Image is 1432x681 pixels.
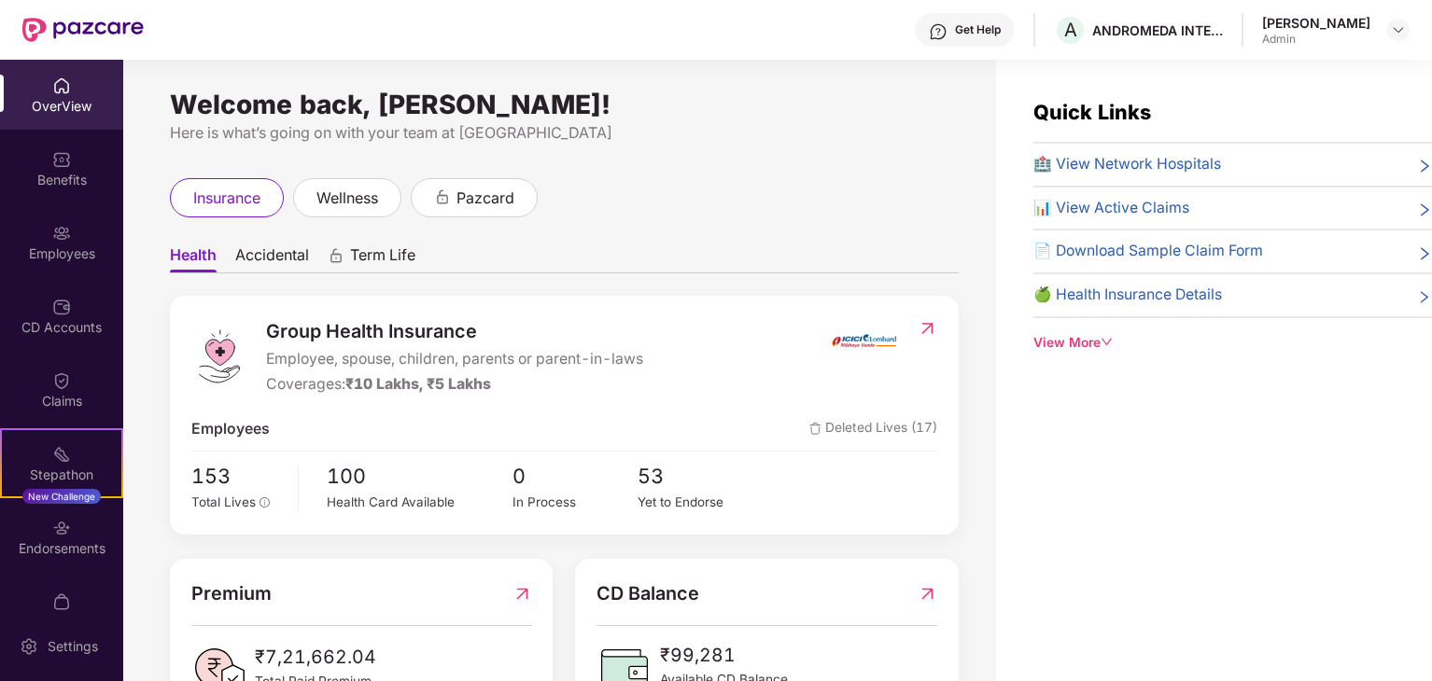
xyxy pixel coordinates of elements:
[52,298,71,316] img: svg+xml;base64,PHN2ZyBpZD0iQ0RfQWNjb3VudHMiIGRhdGEtbmFtZT0iQ0QgQWNjb3VudHMiIHhtbG5zPSJodHRwOi8vd3...
[660,641,788,670] span: ₹99,281
[1262,14,1370,32] div: [PERSON_NAME]
[1417,201,1432,220] span: right
[22,18,144,42] img: New Pazcare Logo
[260,497,271,508] span: info-circle
[918,319,937,338] img: RedirectIcon
[266,348,643,371] span: Employee, spouse, children, parents or parent-in-laws
[52,76,71,95] img: svg+xml;base64,PHN2ZyBpZD0iSG9tZSIgeG1sbnM9Imh0dHA6Ly93d3cudzMub3JnLzIwMDAvc3ZnIiB3aWR0aD0iMjAiIG...
[1033,197,1189,220] span: 📊 View Active Claims
[345,375,491,393] span: ₹10 Lakhs, ₹5 Lakhs
[1417,287,1432,307] span: right
[191,461,285,493] span: 153
[235,245,309,272] span: Accidental
[255,643,376,672] span: ₹7,21,662.04
[434,188,451,205] div: animation
[1417,157,1432,176] span: right
[1101,336,1114,349] span: down
[2,466,121,484] div: Stepathon
[1092,21,1223,39] div: ANDROMEDA INTELLIGENT TECHNOLOGY SERVICES PRIVATE LIMITED
[809,418,937,441] span: Deleted Lives (17)
[191,579,272,608] span: Premium
[52,224,71,243] img: svg+xml;base64,PHN2ZyBpZD0iRW1wbG95ZWVzIiB4bWxucz0iaHR0cDovL3d3dy53My5vcmcvMjAwMC9zdmciIHdpZHRoPS...
[170,121,959,145] div: Here is what’s going on with your team at [GEOGRAPHIC_DATA]
[52,150,71,169] img: svg+xml;base64,PHN2ZyBpZD0iQmVuZWZpdHMiIHhtbG5zPSJodHRwOi8vd3d3LnczLm9yZy8yMDAwL3N2ZyIgd2lkdGg9Ij...
[929,22,948,41] img: svg+xml;base64,PHN2ZyBpZD0iSGVscC0zMngzMiIgeG1sbnM9Imh0dHA6Ly93d3cudzMub3JnLzIwMDAvc3ZnIiB3aWR0aD...
[809,423,821,435] img: deleteIcon
[170,245,217,272] span: Health
[328,247,344,264] div: animation
[193,187,260,210] span: insurance
[512,493,637,512] div: In Process
[1033,153,1221,176] span: 🏥 View Network Hospitals
[1033,100,1151,124] span: Quick Links
[52,445,71,464] img: svg+xml;base64,PHN2ZyB4bWxucz0iaHR0cDovL3d3dy53My5vcmcvMjAwMC9zdmciIHdpZHRoPSIyMSIgaGVpZ2h0PSIyMC...
[955,22,1001,37] div: Get Help
[1262,32,1370,47] div: Admin
[191,494,256,509] span: Total Lives
[1417,243,1432,263] span: right
[327,461,513,493] span: 100
[316,187,378,210] span: wellness
[918,579,937,608] img: RedirectIcon
[191,328,247,384] img: logo
[1033,284,1222,307] span: 🍏 Health Insurance Details
[52,371,71,390] img: svg+xml;base64,PHN2ZyBpZD0iQ2xhaW0iIHhtbG5zPSJodHRwOi8vd3d3LnczLm9yZy8yMDAwL3N2ZyIgd2lkdGg9IjIwIi...
[52,519,71,537] img: svg+xml;base64,PHN2ZyBpZD0iRW5kb3JzZW1lbnRzIiB4bWxucz0iaHR0cDovL3d3dy53My5vcmcvMjAwMC9zdmciIHdpZH...
[20,637,38,656] img: svg+xml;base64,PHN2ZyBpZD0iU2V0dGluZy0yMHgyMCIgeG1sbnM9Imh0dHA6Ly93d3cudzMub3JnLzIwMDAvc3ZnIiB3aW...
[829,317,899,364] img: insurerIcon
[266,317,643,346] span: Group Health Insurance
[1064,19,1077,41] span: A
[1033,240,1263,263] span: 📄 Download Sample Claim Form
[22,489,101,504] div: New Challenge
[1033,333,1432,354] div: View More
[52,592,71,611] img: svg+xml;base64,PHN2ZyBpZD0iTXlfT3JkZXJzIiBkYXRhLW5hbWU9Ik15IE9yZGVycyIgeG1sbnM9Imh0dHA6Ly93d3cudz...
[456,187,514,210] span: pazcard
[512,579,532,608] img: RedirectIcon
[1391,22,1406,37] img: svg+xml;base64,PHN2ZyBpZD0iRHJvcGRvd24tMzJ4MzIiIHhtbG5zPSJodHRwOi8vd3d3LnczLm9yZy8yMDAwL3N2ZyIgd2...
[638,493,762,512] div: Yet to Endorse
[266,373,643,396] div: Coverages:
[638,461,762,493] span: 53
[42,637,104,656] div: Settings
[597,579,699,608] span: CD Balance
[350,245,415,272] span: Term Life
[512,461,637,493] span: 0
[170,97,959,112] div: Welcome back, [PERSON_NAME]!
[327,493,513,512] div: Health Card Available
[191,418,270,441] span: Employees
